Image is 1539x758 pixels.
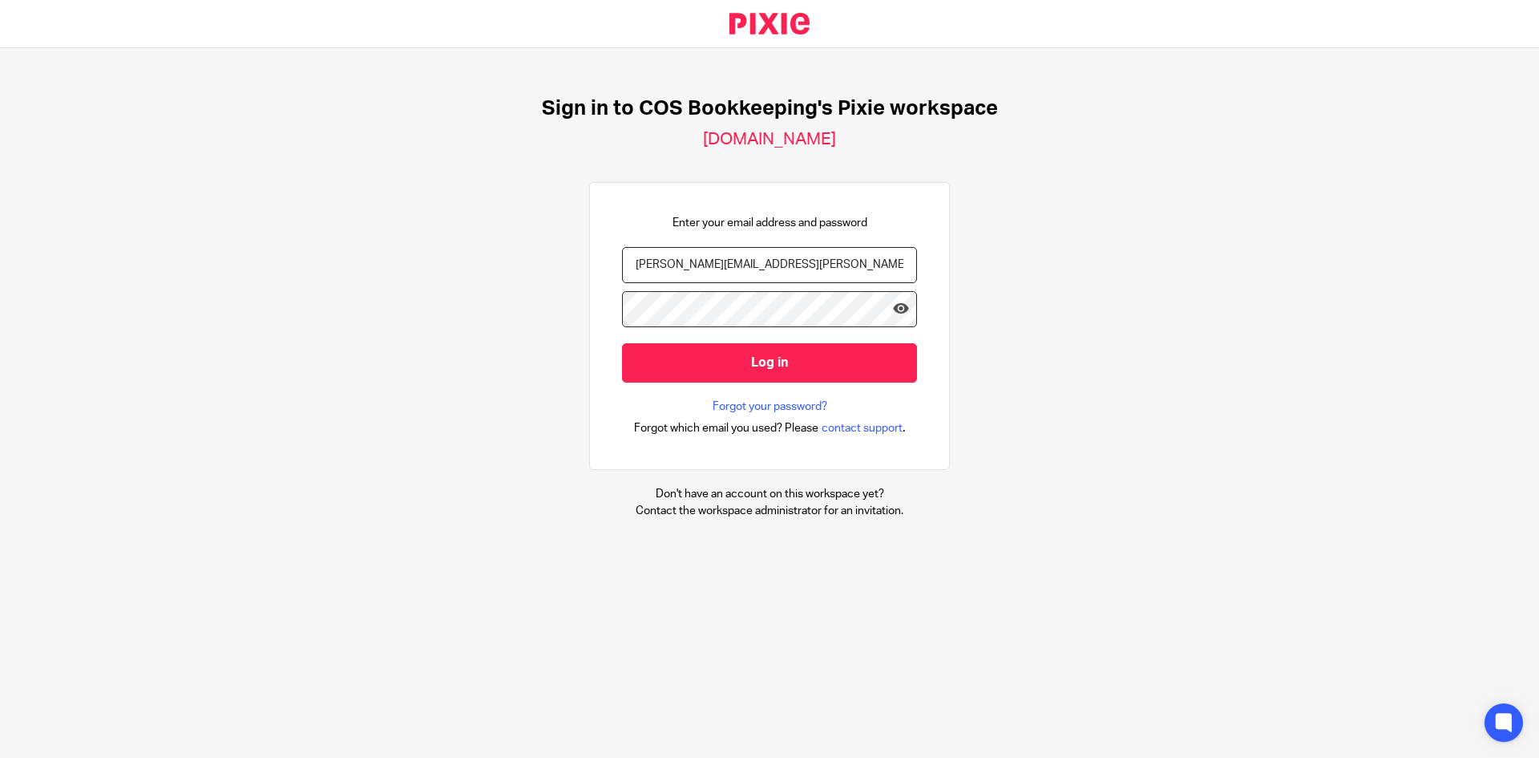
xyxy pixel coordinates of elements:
span: Forgot which email you used? Please [634,420,818,436]
input: Log in [622,343,917,383]
p: Enter your email address and password [673,215,867,231]
div: . [634,419,906,437]
p: Don't have an account on this workspace yet? [636,486,903,502]
h2: [DOMAIN_NAME] [703,129,836,150]
a: Forgot your password? [713,399,827,415]
span: contact support [822,420,903,436]
p: Contact the workspace administrator for an invitation. [636,503,903,519]
h1: Sign in to COS Bookkeeping's Pixie workspace [542,96,998,121]
input: name@example.com [622,247,917,283]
